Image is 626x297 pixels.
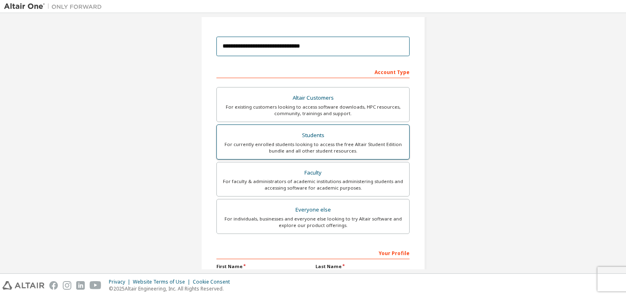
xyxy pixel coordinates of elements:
[222,216,404,229] div: For individuals, businesses and everyone else looking to try Altair software and explore our prod...
[222,92,404,104] div: Altair Customers
[109,285,235,292] p: © 2025 Altair Engineering, Inc. All Rights Reserved.
[216,263,311,270] label: First Name
[315,263,410,270] label: Last Name
[222,204,404,216] div: Everyone else
[109,279,133,285] div: Privacy
[222,130,404,141] div: Students
[76,281,85,290] img: linkedin.svg
[222,104,404,117] div: For existing customers looking to access software downloads, HPC resources, community, trainings ...
[222,141,404,154] div: For currently enrolled students looking to access the free Altair Student Edition bundle and all ...
[222,178,404,191] div: For faculty & administrators of academic institutions administering students and accessing softwa...
[90,281,101,290] img: youtube.svg
[63,281,71,290] img: instagram.svg
[4,2,106,11] img: Altair One
[2,281,44,290] img: altair_logo.svg
[49,281,58,290] img: facebook.svg
[216,246,410,259] div: Your Profile
[222,167,404,179] div: Faculty
[216,65,410,78] div: Account Type
[193,279,235,285] div: Cookie Consent
[133,279,193,285] div: Website Terms of Use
